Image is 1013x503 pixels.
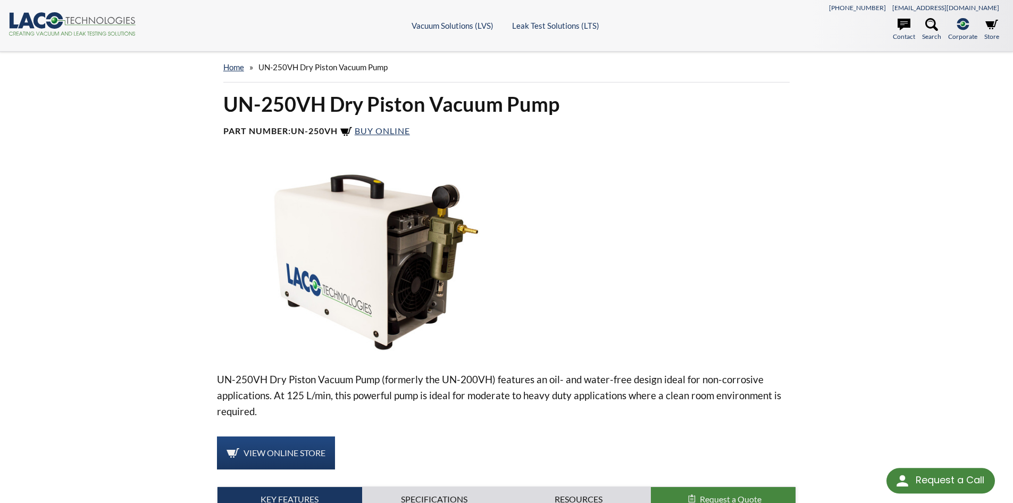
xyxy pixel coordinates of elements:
span: UN-250VH Dry Piston Vacuum Pump [258,62,388,72]
a: View Online Store [217,436,335,469]
div: Request a Call [916,468,984,492]
h4: Part Number: [223,126,790,138]
span: Corporate [948,31,977,42]
div: » [223,52,790,83]
a: Vacuum Solutions (LVS) [412,21,493,30]
div: Request a Call [886,468,995,493]
a: [EMAIL_ADDRESS][DOMAIN_NAME] [892,4,999,12]
a: Search [922,18,941,42]
img: UN-250VH Dry Piston Vacuum Pump image [217,164,556,354]
a: home [223,62,244,72]
b: UN-250VH [291,126,338,136]
h1: UN-250VH Dry Piston Vacuum Pump [223,91,790,117]
p: UN-250VH Dry Piston Vacuum Pump (formerly the UN-200VH) features an oil- and water-free design id... [217,372,797,419]
a: Leak Test Solutions (LTS) [512,21,599,30]
a: Contact [893,18,915,42]
span: View Online Store [244,448,325,458]
a: Buy Online [340,126,410,136]
img: round button [894,472,911,489]
a: [PHONE_NUMBER] [829,4,886,12]
a: Store [984,18,999,42]
span: Buy Online [355,126,410,136]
